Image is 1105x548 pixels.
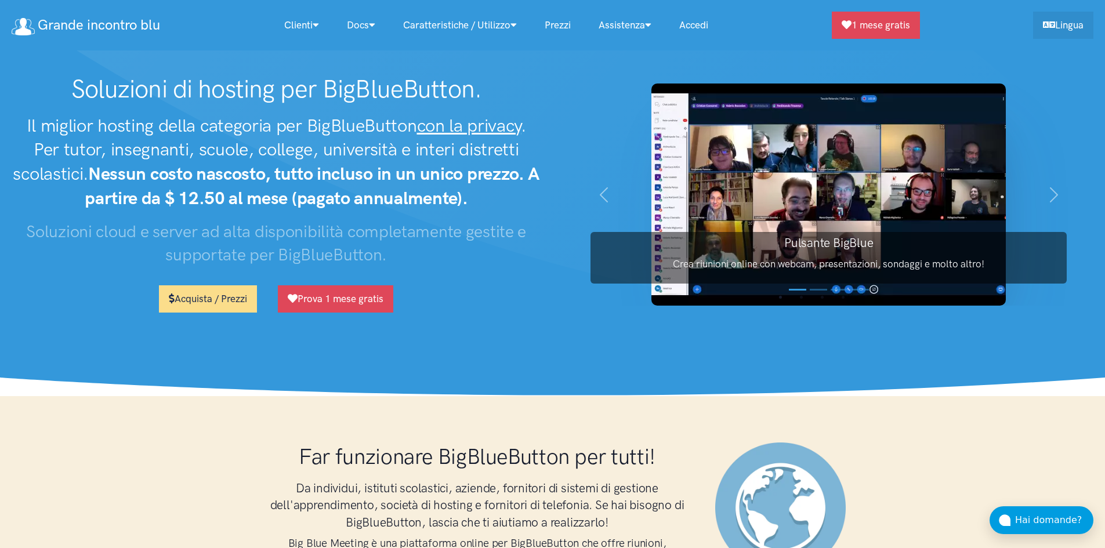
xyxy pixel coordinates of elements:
[1015,513,1093,528] div: Hai domande?
[990,506,1093,534] button: Hai domande?
[12,220,541,267] h3: Soluzioni cloud e server ad alta disponibilità completamente gestite e supportate per BigBlueButton.
[651,84,1006,306] img: Schermata del pulsante BigBlue
[531,13,585,38] a: Prezzi
[12,74,541,104] h1: Soluzioni di hosting per BigBlueButton.
[832,12,920,39] a: 1 mese gratis
[12,18,35,35] img: logo
[585,13,665,38] a: Assistenza
[1033,12,1093,39] a: Lingua
[263,442,692,470] h1: Far funzionare BigBlueButton per tutti!
[12,13,160,38] a: Grande incontro blu
[417,115,521,136] u: con la privacy
[12,114,541,211] h2: Il miglior hosting della categoria per BigBlueButton . Per tutor, insegnanti, scuole, college, un...
[333,13,389,38] a: Docs
[270,13,333,38] a: Clienti
[85,163,539,209] strong: Nessun costo nascosto, tutto incluso in un unico prezzo. A partire da $ 12.50 al mese (pagato ann...
[665,13,722,38] a: Accedi
[590,256,1067,272] p: Crea riunioni online con webcam, presentazioni, sondaggi e molto altro!
[263,480,692,531] h3: Da individui, istituti scolastici, aziende, fornitori di sistemi di gestione dell'apprendimento, ...
[389,13,531,38] a: Caratteristiche / Utilizzo
[159,285,257,313] a: Acquista / Prezzi
[590,234,1067,251] h3: Pulsante BigBlue
[278,285,393,313] a: Prova 1 mese gratis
